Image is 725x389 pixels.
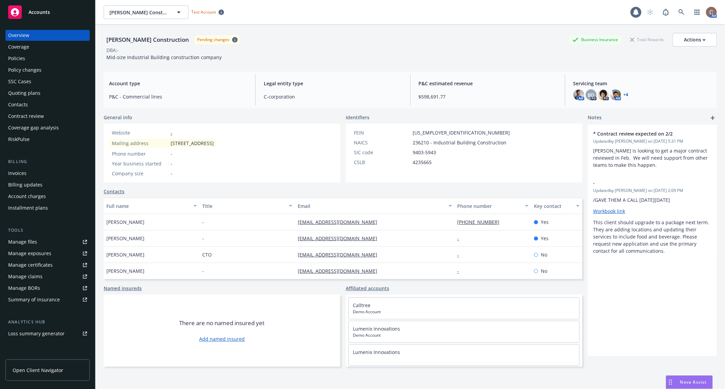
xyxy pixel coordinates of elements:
a: Loss summary generator [5,328,90,339]
div: Account charges [8,191,46,202]
div: Year business started [112,160,168,167]
span: $598,691.77 [419,93,557,100]
div: Manage files [8,236,37,247]
span: Yes [541,218,549,226]
div: Invoices [8,168,27,179]
span: There are no named insured yet [179,319,265,327]
div: * Contract review expected on 2/2Updatedby [PERSON_NAME] on [DATE] 5:31 PM[PERSON_NAME] is lookin... [588,125,717,174]
button: Title [200,198,295,214]
button: Actions [673,33,717,47]
a: Account charges [5,191,90,202]
p: This client should upgrade to a package next term. They are adding locations and updating their s... [593,219,711,254]
a: - [458,235,465,242]
div: Coverage [8,41,29,52]
a: Overview [5,30,90,41]
a: [EMAIL_ADDRESS][DOMAIN_NAME] [298,268,383,274]
div: -Updatedby [PERSON_NAME] on [DATE] 2:09 PM/GAVE THEM A CALL [DATE][DATE]Workbook linkThis client ... [588,174,717,260]
span: Test Account [189,8,227,16]
div: Quoting plans [8,88,40,99]
div: DBA: - [106,47,119,54]
span: P&C - Commercial lines [109,93,247,100]
div: NAICS [354,139,410,146]
div: RiskPulse [8,134,30,145]
span: Notes [588,114,602,122]
a: Installment plans [5,202,90,213]
div: Title [202,202,285,210]
a: Add named insured [199,335,245,342]
span: 236210 - Industrial Building Construction [413,139,506,146]
span: [PERSON_NAME] Construction [109,9,168,16]
a: Search [675,5,688,19]
a: Contacts [104,188,124,195]
div: Billing updates [8,179,42,190]
span: CTO [202,251,212,258]
div: Phone number [112,150,168,157]
button: Full name [104,198,200,214]
div: Phone number [458,202,521,210]
img: photo [573,89,584,100]
div: Full name [106,202,189,210]
a: Coverage gap analysis [5,122,90,133]
a: [EMAIL_ADDRESS][DOMAIN_NAME] [298,251,383,258]
span: Account type [109,80,247,87]
div: Key contact [534,202,572,210]
span: Mid-size Industrial Building construction company [106,54,222,60]
div: Policies [8,53,25,64]
span: Updated by [PERSON_NAME] on [DATE] 5:31 PM [593,138,711,144]
div: Business Insurance [569,35,621,44]
span: - [171,170,172,177]
button: Key contact [531,198,582,214]
div: Pending changes [197,37,229,42]
div: Manage exposures [8,248,51,259]
a: Policies [5,53,90,64]
a: Switch app [690,5,704,19]
a: add [709,114,717,122]
a: [EMAIL_ADDRESS][DOMAIN_NAME] [298,235,383,242]
div: Manage claims [8,271,42,282]
a: [EMAIL_ADDRESS][DOMAIN_NAME] [298,219,383,225]
a: Lumenix Innovations [353,349,400,355]
a: Contract review [5,111,90,122]
a: +4 [624,93,628,97]
span: Updated by [PERSON_NAME] on [DATE] 2:09 PM [593,188,711,194]
a: Start snowing [643,5,657,19]
span: P&C estimated revenue [419,80,557,87]
div: Manage BORs [8,283,40,294]
a: Manage files [5,236,90,247]
a: Policy changes [5,65,90,75]
img: photo [706,7,717,18]
div: Account settings [5,353,90,359]
span: - [202,235,204,242]
span: Pending changes [194,35,240,44]
a: Manage exposures [5,248,90,259]
a: Calltree [353,302,370,308]
span: 4235665 [413,159,432,166]
span: - [202,267,204,275]
div: Email [298,202,444,210]
div: Tools [5,227,90,234]
div: Mailing address [112,140,168,147]
div: Loss summary generator [8,328,65,339]
button: [PERSON_NAME] Construction [104,5,189,19]
div: Overview [8,30,29,41]
a: - [458,268,465,274]
div: CSLB [354,159,410,166]
span: Accounts [29,10,50,15]
span: - [593,179,694,187]
button: Nova Assist [666,375,713,389]
span: - [171,150,172,157]
span: C-corporation [264,93,402,100]
div: Coverage gap analysis [8,122,59,133]
span: Legal entity type [264,80,402,87]
span: Nova Assist [680,379,707,385]
a: RiskPulse [5,134,90,145]
span: Yes [541,235,549,242]
div: SIC code [354,149,410,156]
a: Invoices [5,168,90,179]
div: Analytics hub [5,319,90,325]
span: [STREET_ADDRESS] [171,140,214,147]
a: - [171,129,172,136]
div: Contract review [8,111,44,122]
span: - [171,160,172,167]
